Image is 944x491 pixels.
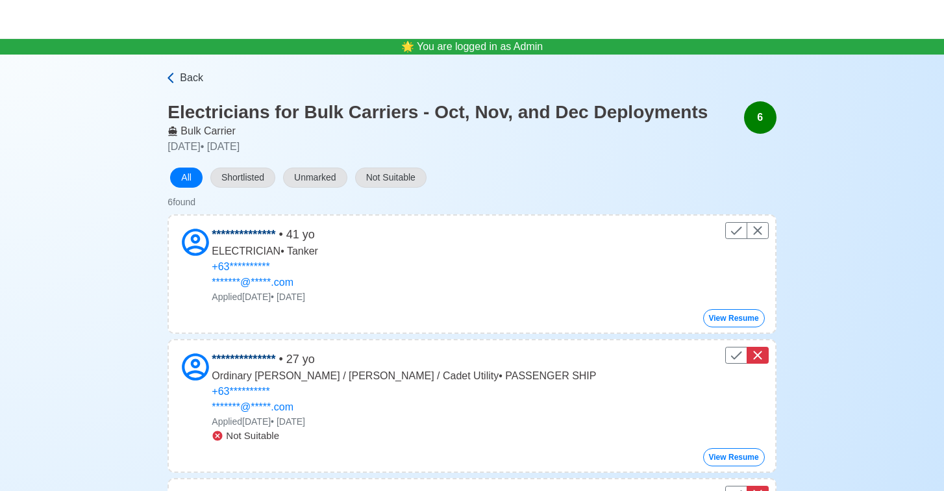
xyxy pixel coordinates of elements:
div: Control [725,347,769,364]
h3: Electricians for Bulk Carriers - Oct, Nov, and Dec Deployments [168,101,708,123]
div: 6 found [168,195,195,209]
button: View Resume [703,309,765,327]
button: Shortlisted [210,168,275,188]
p: • 41 yo [212,226,318,244]
a: Back [164,70,776,86]
button: Not Suitable [355,168,427,188]
img: Magsaysay [11,9,77,32]
button: View Resume [703,448,765,466]
button: Magsaysay [10,1,77,38]
span: bell [398,37,417,57]
p: ELECTRICIAN • Tanker [212,244,318,259]
span: Back [180,70,203,86]
p: Applied [DATE] • [DATE] [212,415,596,429]
p: [DATE] • [DATE] [168,139,708,155]
div: Control [725,222,769,239]
button: Unmarked [283,168,347,188]
p: Bulk Carrier [168,123,708,139]
p: • 27 yo [212,351,596,368]
button: All [170,168,203,188]
p: Applied [DATE] • [DATE] [212,290,318,304]
div: 6 [744,101,776,134]
p: Ordinary [PERSON_NAME] / [PERSON_NAME] / Cadet Utility • PASSENGER SHIP [212,368,596,384]
div: Not Suitable [212,429,596,444]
